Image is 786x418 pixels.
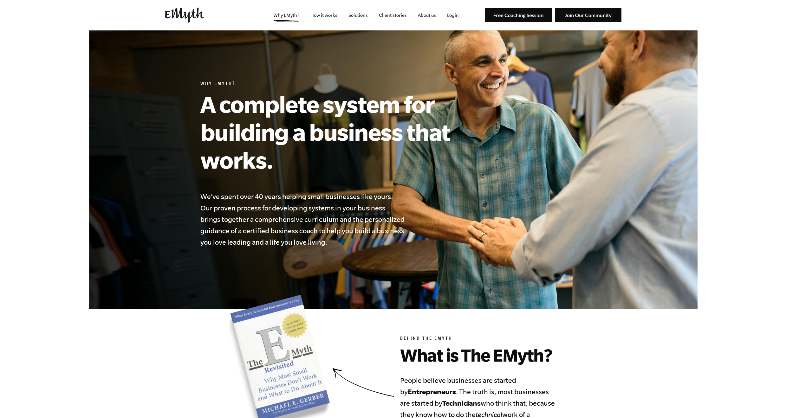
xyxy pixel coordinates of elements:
h6: Why EMyth? [200,81,479,87]
img: Free Coaching Session [485,8,552,23]
b: Technicians [442,399,481,407]
h6: Behind the EMyth [400,336,555,342]
h2: What is The EMyth? [400,345,555,365]
img: Join Our Community [555,8,621,23]
h1: A complete system for building a business that works. [200,90,479,174]
img: EMyth [165,8,204,23]
h4: We’ve spent over 40 years helping small businesses like yours. Our proven process for developing ... [200,191,406,248]
b: Entrepreneurs [408,388,456,395]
